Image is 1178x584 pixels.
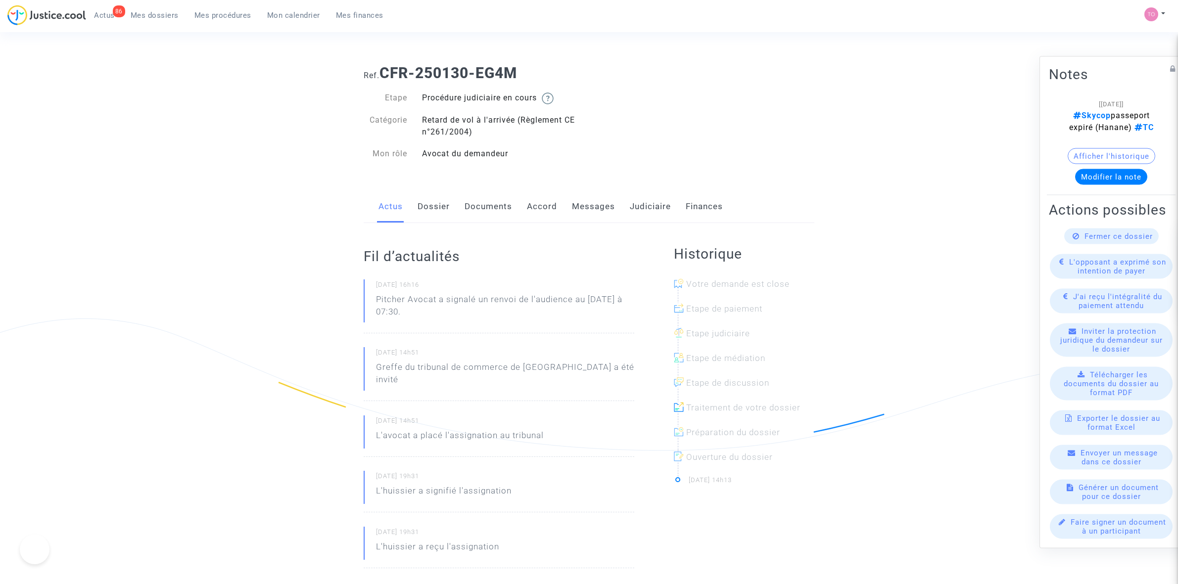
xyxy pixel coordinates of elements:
span: passeport expiré (Hanane) [1069,110,1154,132]
a: Mes dossiers [123,8,187,23]
span: L'opposant a exprimé son intention de payer [1069,257,1166,275]
a: Documents [465,190,512,223]
div: 86 [113,5,125,17]
a: Mon calendrier [259,8,328,23]
div: Etape [356,92,415,104]
p: Greffe du tribunal de commerce de [GEOGRAPHIC_DATA] a été invité [376,361,634,391]
a: Dossier [418,190,450,223]
span: Fermer ce dossier [1084,231,1153,240]
a: 86Actus [86,8,123,23]
div: Mon rôle [356,148,415,160]
span: Mes procédures [194,11,251,20]
a: Accord [527,190,557,223]
span: Mes finances [336,11,383,20]
span: Faire signer un document à un participant [1071,517,1166,535]
div: Retard de vol à l'arrivée (Règlement CE n°261/2004) [415,114,589,138]
span: Skycop [1073,110,1111,120]
div: Procédure judiciaire en cours [415,92,589,104]
a: Actus [378,190,403,223]
img: help.svg [542,92,554,104]
img: jc-logo.svg [7,5,86,25]
small: [DATE] 16h16 [376,280,634,293]
h2: Notes [1049,65,1174,83]
span: Mes dossiers [131,11,179,20]
span: Exporter le dossier au format Excel [1077,413,1160,431]
div: Catégorie [356,114,415,138]
h2: Fil d’actualités [364,248,634,265]
span: J'ai reçu l'intégralité du paiement attendu [1073,292,1162,310]
h2: Historique [674,245,814,263]
span: TC [1132,122,1154,132]
span: Générer un document pour ce dossier [1079,483,1159,500]
a: Mes procédures [187,8,259,23]
p: L'huissier a signifié l'assignation [376,485,512,502]
small: [DATE] 14h51 [376,416,634,429]
span: Ref. [364,71,379,80]
h2: Actions possibles [1049,201,1174,218]
small: [DATE] 19h31 [376,528,634,540]
span: Votre demande est close [686,279,790,289]
small: [DATE] 19h31 [376,472,634,485]
p: L'huissier a reçu l'assignation [376,540,499,558]
button: Afficher l'historique [1068,148,1155,164]
a: Finances [686,190,723,223]
p: Pitcher Avocat a signalé un renvoi de l'audience au [DATE] à 07:30. [376,293,634,323]
span: Envoyer un message dans ce dossier [1081,448,1158,466]
button: Modifier la note [1075,169,1147,184]
span: [[DATE]] [1099,100,1124,107]
span: Mon calendrier [267,11,320,20]
span: Inviter la protection juridique du demandeur sur le dossier [1060,326,1163,353]
div: Avocat du demandeur [415,148,589,160]
img: fe1f3729a2b880d5091b466bdc4f5af5 [1144,7,1158,21]
span: Actus [94,11,115,20]
span: Télécharger les documents du dossier au format PDF [1064,370,1159,397]
a: Judiciaire [630,190,671,223]
iframe: Help Scout Beacon - Open [20,535,49,564]
p: L'avocat a placé l'assignation au tribunal [376,429,544,447]
b: CFR-250130-EG4M [379,64,517,82]
small: [DATE] 14h51 [376,348,634,361]
a: Mes finances [328,8,391,23]
a: Messages [572,190,615,223]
